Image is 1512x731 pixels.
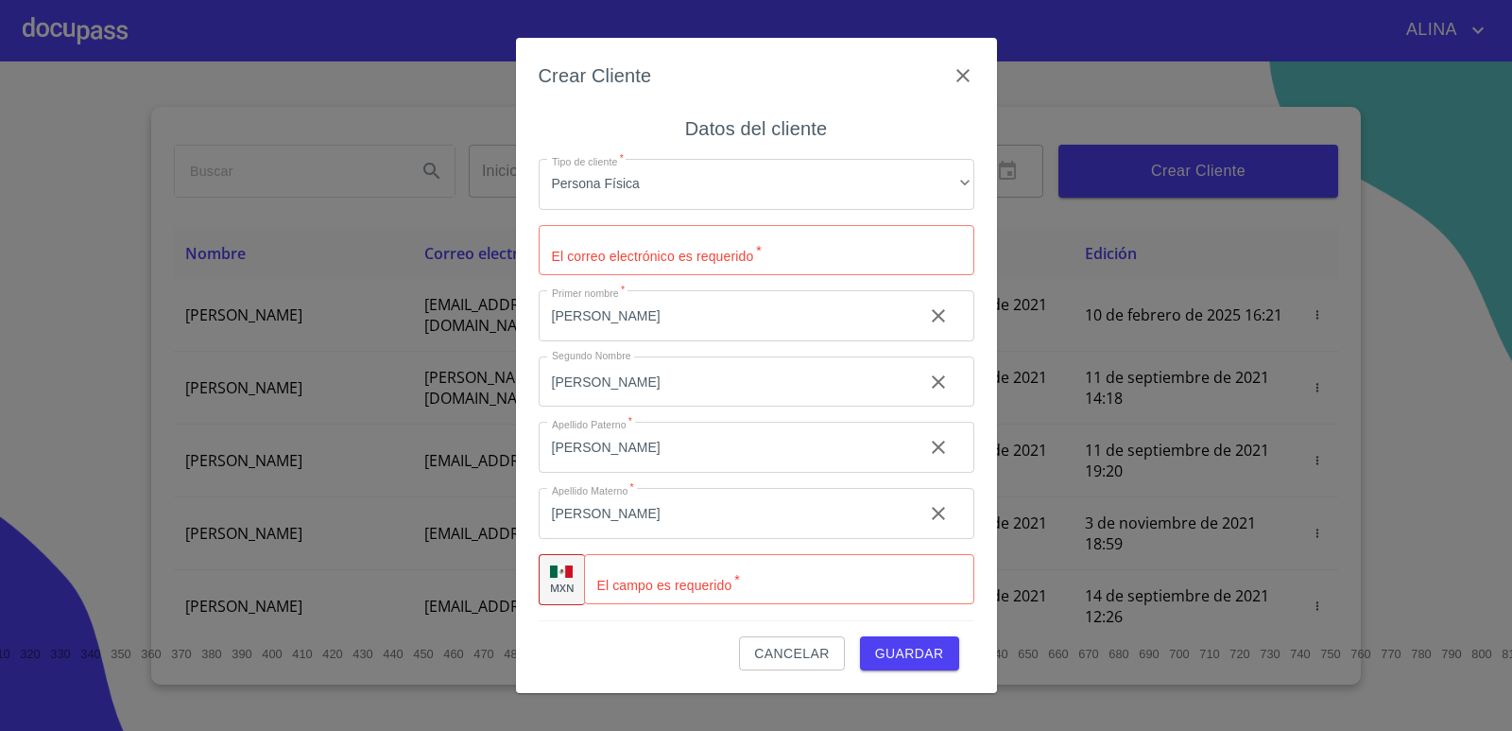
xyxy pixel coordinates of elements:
[550,581,575,595] p: MXN
[539,159,974,210] div: Persona Física
[916,293,961,339] button: clear input
[754,642,829,666] span: Cancelar
[916,425,961,470] button: clear input
[739,636,844,671] button: Cancelar
[539,61,652,91] h6: Crear Cliente
[875,642,944,666] span: Guardar
[685,113,827,144] h6: Datos del cliente
[550,566,573,579] img: R93DlvwvvjP9fbrDwZeCRYBHk45OWMq+AAOlFVsxT89f82nwPLnD58IP7+ANJEaWYhP0Tx8kkA0WlQMPQsAAgwAOmBj20AXj6...
[916,359,961,405] button: clear input
[860,636,959,671] button: Guardar
[916,491,961,536] button: clear input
